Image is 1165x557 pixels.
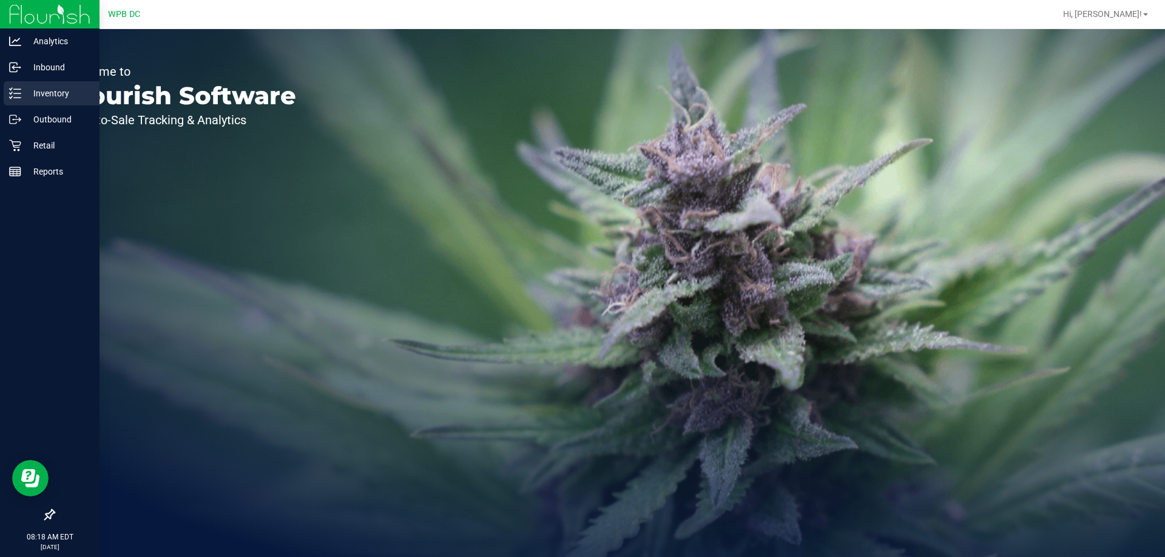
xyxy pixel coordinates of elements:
[9,35,21,47] inline-svg: Analytics
[66,114,296,126] p: Seed-to-Sale Tracking & Analytics
[9,113,21,125] inline-svg: Outbound
[9,87,21,99] inline-svg: Inventory
[21,138,94,153] p: Retail
[66,84,296,108] p: Flourish Software
[1063,9,1142,19] span: Hi, [PERSON_NAME]!
[5,542,94,552] p: [DATE]
[9,61,21,73] inline-svg: Inbound
[66,65,296,78] p: Welcome to
[21,164,94,179] p: Reports
[21,112,94,127] p: Outbound
[9,165,21,178] inline-svg: Reports
[9,139,21,152] inline-svg: Retail
[21,86,94,101] p: Inventory
[5,532,94,542] p: 08:18 AM EDT
[108,9,140,19] span: WPB DC
[12,460,49,496] iframe: Resource center
[21,34,94,48] p: Analytics
[21,60,94,75] p: Inbound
